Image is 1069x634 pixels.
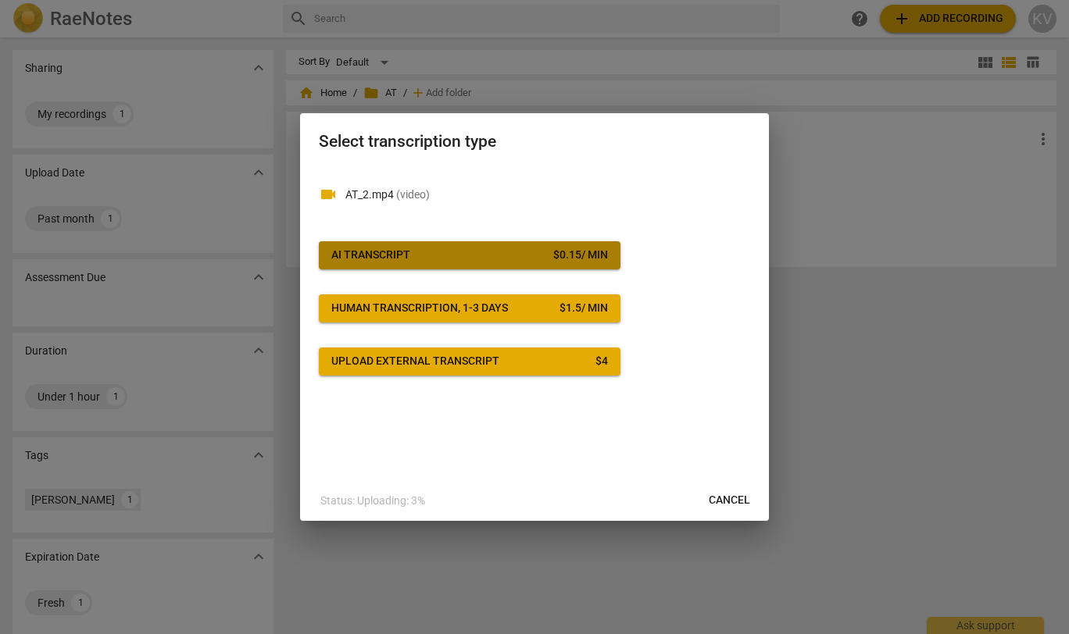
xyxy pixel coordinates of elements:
div: $ 4 [595,354,608,369]
p: AT_2.mp4(video) [345,187,750,203]
button: AI Transcript$0.15/ min [319,241,620,269]
h2: Select transcription type [319,132,750,151]
span: videocam [319,185,338,204]
div: Upload external transcript [331,354,499,369]
button: Upload external transcript$4 [319,347,620,376]
div: AI Transcript [331,248,410,263]
div: $ 0.15 / min [553,248,608,263]
button: Cancel [696,486,763,515]
div: $ 1.5 / min [560,301,608,316]
span: ( video ) [396,188,430,201]
div: Human transcription, 1-3 days [331,301,508,316]
button: Human transcription, 1-3 days$1.5/ min [319,294,620,322]
p: Status: Uploading: 3% [320,493,425,509]
span: Cancel [709,493,750,508]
